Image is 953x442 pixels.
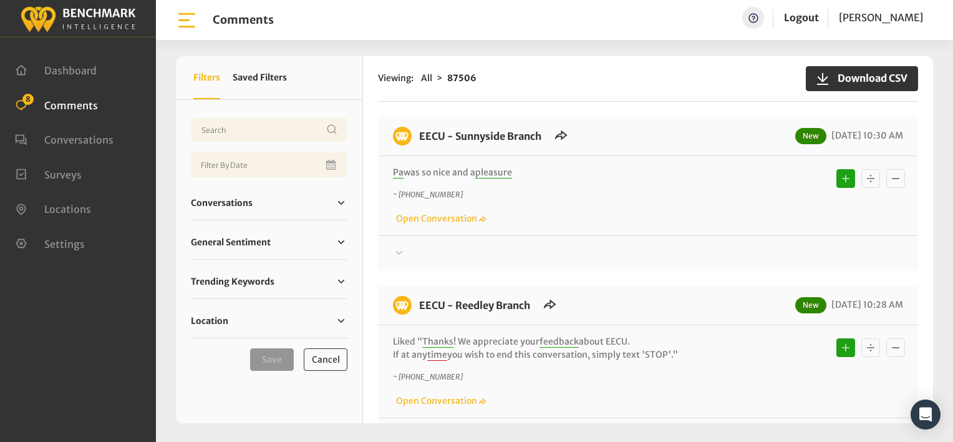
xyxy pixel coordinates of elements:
[44,134,114,146] span: Conversations
[304,348,347,371] button: Cancel
[806,66,918,91] button: Download CSV
[15,202,91,214] a: Locations
[795,128,826,144] span: New
[44,237,85,250] span: Settings
[784,11,819,24] a: Logout
[421,72,432,84] span: All
[44,203,91,215] span: Locations
[233,56,287,99] button: Saved Filters
[795,297,826,313] span: New
[833,166,908,191] div: Basic example
[176,9,198,31] img: bar
[412,296,538,315] h6: EECU - Reedley Branch
[191,312,347,330] a: Location
[191,236,271,249] span: General Sentiment
[15,167,82,180] a: Surveys
[193,56,220,99] button: Filters
[828,130,903,141] span: [DATE] 10:30 AM
[393,166,776,179] p: was so nice and a
[44,64,97,77] span: Dashboard
[539,336,579,348] span: feedback
[839,7,923,29] a: [PERSON_NAME]
[422,336,453,348] span: Thanks
[191,275,274,288] span: Trending Keywords
[378,72,414,85] span: Viewing:
[44,168,82,180] span: Surveys
[427,349,447,361] span: time
[475,167,512,179] span: pleasure
[393,190,463,199] i: ~ [PHONE_NUMBER]
[393,372,463,381] i: ~ [PHONE_NUMBER]
[833,335,908,360] div: Basic example
[393,127,412,145] img: benchmark
[191,197,253,210] span: Conversations
[784,7,819,29] a: Logout
[191,194,347,212] a: Conversations
[419,299,530,312] a: EECU - Reedley Branch
[191,117,347,142] input: Username
[191,152,347,177] input: Date range input field
[15,237,85,249] a: Settings
[213,13,274,27] h1: Comments
[15,63,97,76] a: Dashboard
[191,315,228,328] span: Location
[191,272,347,291] a: Trending Keywords
[22,94,34,105] span: 8
[324,152,340,177] button: Open Calendar
[393,395,486,406] a: Open Conversation
[911,400,941,430] div: Open Intercom Messenger
[447,72,476,84] strong: 87506
[44,99,98,111] span: Comments
[15,132,114,145] a: Conversations
[419,130,541,142] a: EECU - Sunnyside Branch
[412,127,549,145] h6: EECU - Sunnyside Branch
[20,3,136,34] img: benchmark
[191,233,347,252] a: General Sentiment
[393,296,412,315] img: benchmark
[393,213,486,224] a: Open Conversation
[839,11,923,24] span: [PERSON_NAME]
[828,299,903,310] span: [DATE] 10:28 AM
[393,167,404,179] span: Pa
[830,71,907,86] span: Download CSV
[393,335,776,361] p: Liked “ ! We appreciate your about EECU. If at any you wish to end this conversation, simply text...
[15,98,98,110] a: Comments 8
